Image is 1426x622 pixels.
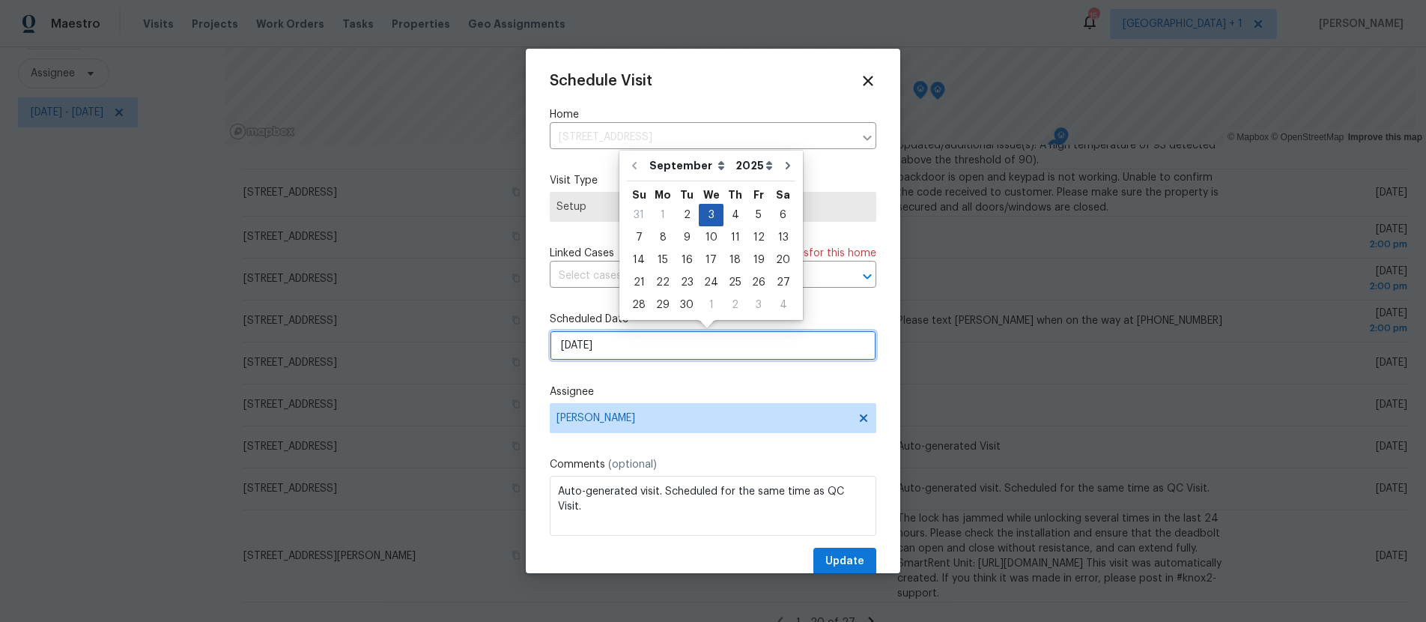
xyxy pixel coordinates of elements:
[747,272,771,293] div: 26
[747,249,771,271] div: Fri Sep 19 2025
[675,250,699,271] div: 16
[723,272,747,293] div: 25
[550,312,876,327] label: Scheduled Date
[747,294,771,316] div: Fri Oct 03 2025
[747,295,771,315] div: 3
[627,227,651,248] div: 7
[651,250,675,271] div: 15
[651,271,675,294] div: Mon Sep 22 2025
[627,205,651,226] div: 31
[776,190,790,200] abbr: Saturday
[627,294,651,316] div: Sun Sep 28 2025
[627,272,651,293] div: 21
[651,249,675,271] div: Mon Sep 15 2025
[655,190,671,200] abbr: Monday
[699,295,723,315] div: 1
[723,249,747,271] div: Thu Sep 18 2025
[771,271,795,294] div: Sat Sep 27 2025
[723,250,747,271] div: 18
[550,265,834,288] input: Select cases
[771,227,795,248] div: 13
[608,459,657,470] span: (optional)
[747,204,771,226] div: Fri Sep 05 2025
[651,226,675,249] div: Mon Sep 08 2025
[699,272,723,293] div: 24
[699,250,723,271] div: 17
[703,190,720,200] abbr: Wednesday
[651,295,675,315] div: 29
[550,330,876,360] input: M/D/YYYY
[651,205,675,226] div: 1
[723,294,747,316] div: Thu Oct 02 2025
[771,250,795,271] div: 20
[675,204,699,226] div: Tue Sep 02 2025
[771,295,795,315] div: 4
[680,190,694,200] abbr: Tuesday
[632,190,646,200] abbr: Sunday
[627,250,651,271] div: 14
[699,227,723,248] div: 10
[556,412,850,424] span: [PERSON_NAME]
[747,227,771,248] div: 12
[753,190,764,200] abbr: Friday
[699,226,723,249] div: Wed Sep 10 2025
[646,154,732,177] select: Month
[771,249,795,271] div: Sat Sep 20 2025
[723,271,747,294] div: Thu Sep 25 2025
[675,205,699,226] div: 2
[699,294,723,316] div: Wed Oct 01 2025
[651,272,675,293] div: 22
[550,107,876,122] label: Home
[627,204,651,226] div: Sun Aug 31 2025
[675,272,699,293] div: 23
[627,295,651,315] div: 28
[675,294,699,316] div: Tue Sep 30 2025
[777,151,799,181] button: Go to next month
[771,204,795,226] div: Sat Sep 06 2025
[747,271,771,294] div: Fri Sep 26 2025
[627,249,651,271] div: Sun Sep 14 2025
[860,73,876,89] span: Close
[723,226,747,249] div: Thu Sep 11 2025
[550,246,614,261] span: Linked Cases
[732,154,777,177] select: Year
[747,226,771,249] div: Fri Sep 12 2025
[747,205,771,226] div: 5
[550,73,652,88] span: Schedule Visit
[556,199,870,214] span: Setup
[550,476,876,536] textarea: Auto-generated visit. Scheduled for the same time as QC Visit.
[550,173,876,188] label: Visit Type
[675,227,699,248] div: 9
[623,151,646,181] button: Go to previous month
[723,227,747,248] div: 11
[723,295,747,315] div: 2
[627,226,651,249] div: Sun Sep 07 2025
[771,294,795,316] div: Sat Oct 04 2025
[771,205,795,226] div: 6
[813,548,876,576] button: Update
[699,271,723,294] div: Wed Sep 24 2025
[699,249,723,271] div: Wed Sep 17 2025
[675,295,699,315] div: 30
[550,384,876,399] label: Assignee
[651,204,675,226] div: Mon Sep 01 2025
[699,204,723,226] div: Wed Sep 03 2025
[747,250,771,271] div: 19
[723,205,747,226] div: 4
[771,226,795,249] div: Sat Sep 13 2025
[675,271,699,294] div: Tue Sep 23 2025
[651,294,675,316] div: Mon Sep 29 2025
[857,266,878,287] button: Open
[651,227,675,248] div: 8
[771,272,795,293] div: 27
[675,249,699,271] div: Tue Sep 16 2025
[550,126,854,149] input: Enter in an address
[550,457,876,472] label: Comments
[728,190,742,200] abbr: Thursday
[675,226,699,249] div: Tue Sep 09 2025
[825,552,864,571] span: Update
[627,271,651,294] div: Sun Sep 21 2025
[699,205,723,226] div: 3
[723,204,747,226] div: Thu Sep 04 2025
